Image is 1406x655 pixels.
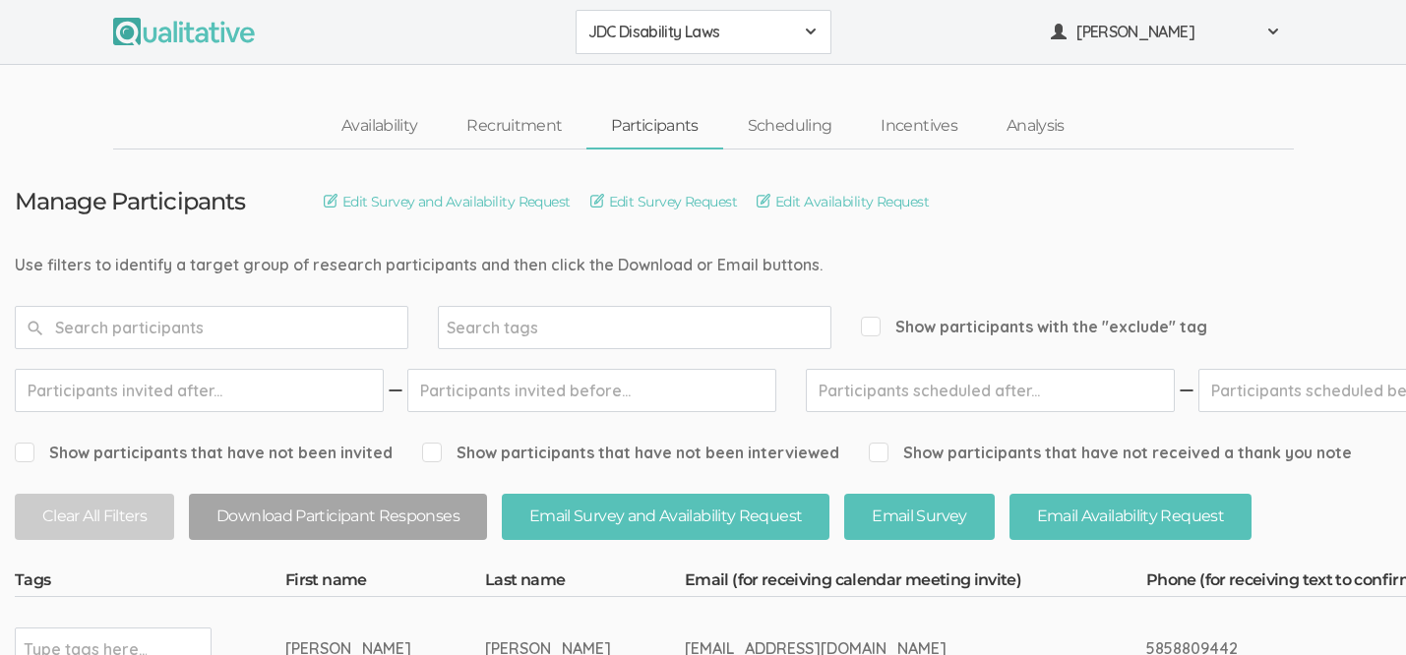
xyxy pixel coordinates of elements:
span: Show participants that have not received a thank you note [869,442,1352,464]
a: Edit Survey Request [590,191,737,212]
img: dash.svg [386,369,405,412]
button: Email Availability Request [1009,494,1252,540]
a: Edit Survey and Availability Request [324,191,571,212]
a: Availability [317,105,442,148]
h3: Manage Participants [15,189,245,214]
input: Search participants [15,306,408,349]
iframe: Chat Widget [1308,561,1406,655]
span: Show participants that have not been interviewed [422,442,839,464]
img: Qualitative [113,18,255,45]
a: Recruitment [442,105,586,148]
input: Participants invited before... [407,369,776,412]
a: Edit Availability Request [757,191,929,212]
th: Last name [485,569,685,597]
button: Email Survey and Availability Request [502,494,829,540]
span: Show participants that have not been invited [15,442,393,464]
button: Download Participant Responses [189,494,487,540]
button: Email Survey [844,494,994,540]
img: dash.svg [1177,369,1196,412]
button: Clear All Filters [15,494,174,540]
a: Incentives [856,105,982,148]
span: Show participants with the "exclude" tag [861,316,1207,338]
button: JDC Disability Laws [576,10,831,54]
span: [PERSON_NAME] [1076,21,1253,43]
a: Analysis [982,105,1089,148]
input: Participants invited after... [15,369,384,412]
th: Email (for receiving calendar meeting invite) [685,569,1146,597]
th: Tags [15,569,285,597]
a: Participants [586,105,722,148]
input: Participants scheduled after... [806,369,1175,412]
input: Search tags [447,315,570,340]
span: JDC Disability Laws [588,21,793,43]
th: First name [285,569,485,597]
a: Scheduling [723,105,857,148]
button: [PERSON_NAME] [1038,10,1294,54]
